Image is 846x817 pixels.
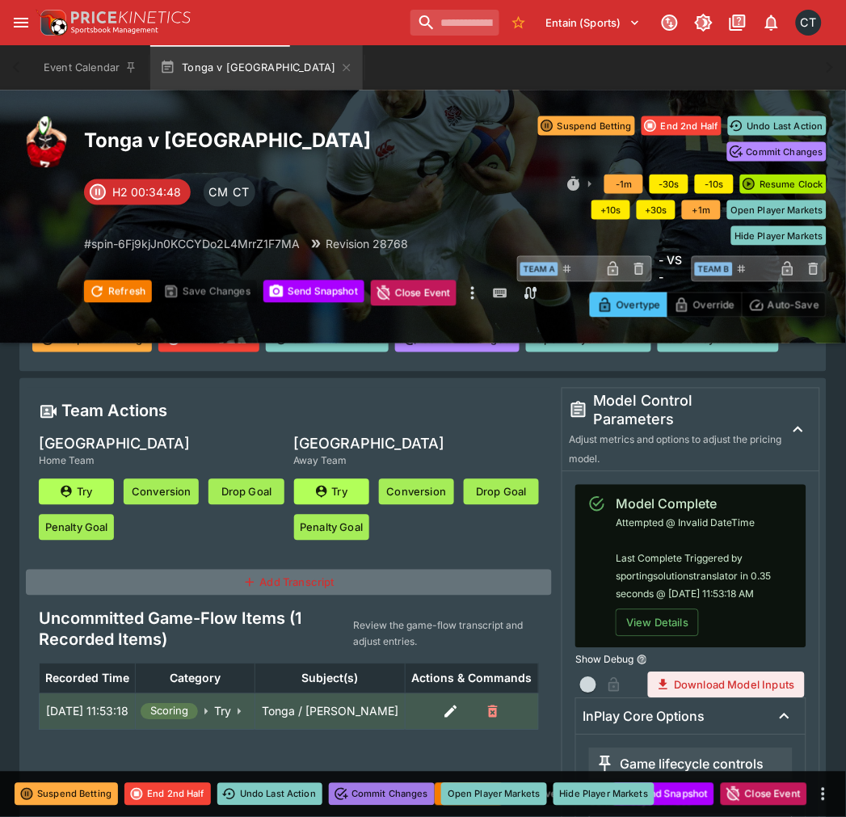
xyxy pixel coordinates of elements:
p: Override [693,297,734,314]
p: Show Debug [575,653,633,667]
button: Auto-Save [742,293,827,318]
button: Conversion [124,479,199,505]
h6: InPlay Core Options [583,709,705,726]
img: PriceKinetics Logo [36,6,68,39]
button: Download Model Inputs [648,672,804,698]
p: Revision 28768 [326,235,408,252]
button: Suspend Betting [15,783,118,806]
span: Home Team [39,453,190,470]
button: Open Player Markets [727,200,827,220]
div: Model Complete [616,495,793,514]
span: Away Team [294,453,445,470]
button: Resume Clock [740,175,827,194]
td: Tonga / [PERSON_NAME] [255,693,406,730]
span: Adjust metrics and options to adjust the pricing model. [569,434,781,465]
button: Documentation [723,8,752,37]
button: Select Tenant [537,10,650,36]
div: Cameron Tarver [226,178,255,207]
button: Send Snapshot [263,280,364,303]
p: Try [214,703,231,720]
button: Penalty Goal [294,515,369,541]
th: Subject(s) [255,663,406,693]
button: +1m [682,200,721,220]
button: Close Event [721,783,807,806]
button: Refresh [84,280,152,303]
span: Team A [520,263,558,276]
button: Toggle light/dark mode [689,8,718,37]
h5: [GEOGRAPHIC_DATA] [39,435,190,453]
button: Send Snapshot [613,783,714,806]
h5: [GEOGRAPHIC_DATA] [294,435,445,453]
div: Game lifecycle controls [596,755,764,774]
img: PriceKinetics [71,11,191,23]
p: Overtype [617,297,660,314]
button: Undo Last Action [217,783,322,806]
div: Model Control Parameters [569,392,771,430]
button: Cameron Tarver [791,5,827,40]
button: Hide Player Markets [731,226,827,246]
p: H2 00:34:48 [112,183,181,200]
button: Override [667,293,742,318]
button: more [463,280,482,306]
input: search [410,10,499,36]
button: Try [39,479,114,505]
div: Cameron Matheson [204,178,233,207]
button: Try [294,479,369,505]
button: +30s [637,200,676,220]
button: Commit Changes [727,142,827,162]
button: View Details [616,609,699,637]
button: Connected to PK [655,8,684,37]
button: more [814,785,833,804]
button: Conversion [379,479,454,505]
h2: Copy To Clipboard [84,128,517,153]
button: Undo Last Action [728,116,827,136]
td: [DATE] 11:53:18 [40,693,136,730]
span: Attempted @ Invalid DateTime Last Complete Triggered by sportingsolutionstranslator in 0.35 secon... [616,517,771,600]
th: Actions & Commands [406,663,539,693]
button: open drawer [6,8,36,37]
button: Show Debug [637,655,648,666]
button: Hide Player Markets [553,783,655,806]
th: Category [136,663,255,693]
button: No Bookmarks [506,10,532,36]
button: Drop Goal [208,479,284,505]
button: -10s [695,175,734,194]
button: -30s [650,175,688,194]
button: Penalty Goal [39,515,114,541]
p: Auto-Save [768,297,819,314]
div: Start From [590,293,827,318]
button: Notifications [757,8,786,37]
button: Commit Changes [329,783,435,806]
svg: Clock Controls [566,176,582,192]
div: Cameron Tarver [796,10,822,36]
img: rugby_union.png [19,116,71,168]
button: End 2nd Half [124,783,211,806]
h4: Team Actions [61,401,167,422]
button: +10s [591,200,630,220]
button: Add Transcript [26,570,552,596]
button: Event Calendar [34,45,147,91]
p: Review the game-flow transcript and adjust entries. [353,618,539,651]
button: Drop Goal [464,479,539,505]
button: End 2nd Half [642,116,722,136]
button: Tonga v [GEOGRAPHIC_DATA] [150,45,363,91]
button: Suspend Betting [538,116,635,136]
span: Team B [695,263,733,276]
th: Recorded Time [40,663,136,693]
button: -1m [604,175,643,194]
h6: - VS - [659,252,685,286]
button: Close Event [371,280,457,306]
span: Scoring [141,704,198,720]
button: Overtype [590,293,667,318]
p: Copy To Clipboard [84,235,300,252]
h4: Uncommitted Game-Flow Items (1 Recorded Items) [39,609,350,651]
button: Open Player Markets [441,783,547,806]
img: Sportsbook Management [71,27,158,34]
